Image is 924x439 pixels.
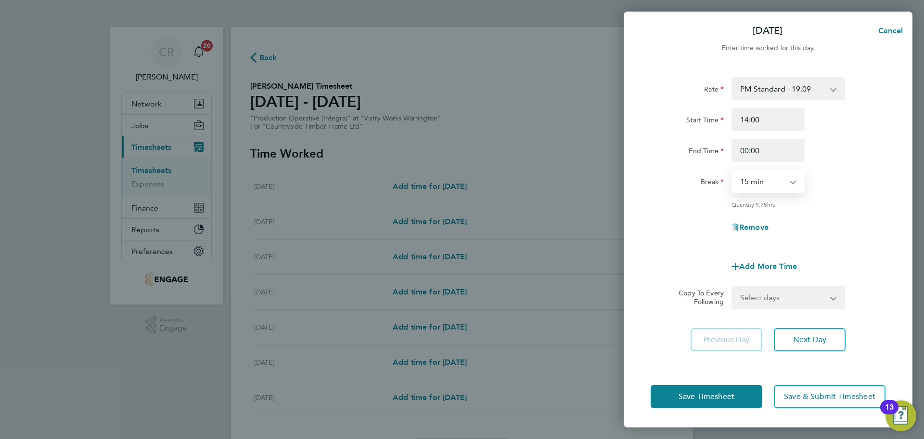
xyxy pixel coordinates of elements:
[885,407,894,420] div: 13
[756,200,767,208] span: 9.75
[689,146,724,158] label: End Time
[875,26,903,35] span: Cancel
[731,108,805,131] input: E.g. 08:00
[679,392,734,401] span: Save Timesheet
[686,116,724,127] label: Start Time
[671,289,724,306] label: Copy To Every Following
[753,24,783,38] p: [DATE]
[774,328,846,351] button: Next Day
[624,42,912,54] div: Enter time worked for this day.
[793,335,826,345] span: Next Day
[731,200,845,208] div: Quantity: hrs
[774,385,885,408] button: Save & Submit Timesheet
[863,21,912,40] button: Cancel
[731,263,797,270] button: Add More Time
[739,262,797,271] span: Add More Time
[731,139,805,162] input: E.g. 18:00
[704,85,724,96] label: Rate
[731,224,769,231] button: Remove
[651,385,762,408] button: Save Timesheet
[739,223,769,232] span: Remove
[885,400,916,431] button: Open Resource Center, 13 new notifications
[784,392,875,401] span: Save & Submit Timesheet
[701,177,724,189] label: Break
